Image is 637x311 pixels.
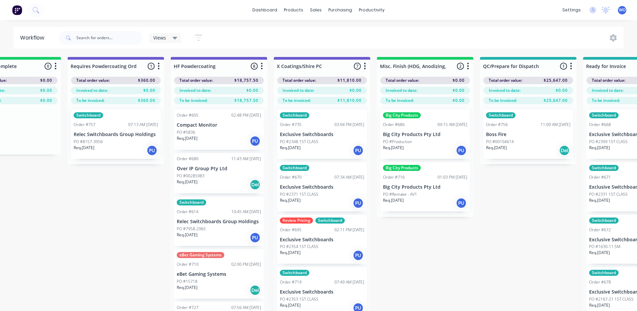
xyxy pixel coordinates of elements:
div: Big City Products [383,165,421,171]
div: Order #727 [177,305,198,311]
div: SwitchboardOrder #75707:13 AM [DATE]Relec Switchboards Group HoldingsPO #8157-3056Req.[DATE]PU [71,110,161,159]
div: productivity [355,5,388,15]
p: Req. [DATE] [280,145,301,151]
div: Switchboard [589,270,619,276]
span: Views [153,34,166,41]
div: Order #605 [177,112,198,118]
p: PO #2353 1ST CLASS [280,296,318,302]
p: Req. [DATE] [486,145,507,151]
input: Search for orders... [76,31,143,45]
span: $0.00 [453,98,465,104]
img: Factory [12,5,22,15]
div: settings [559,5,584,15]
p: Relec Switchboards Group Holdings [74,132,158,137]
div: 01:03 PM [DATE] [437,174,467,180]
p: Req. [DATE] [589,197,610,203]
p: Req. [DATE] [589,302,610,308]
div: Review Pricing [280,217,313,224]
div: PU [353,250,364,261]
div: PU [250,232,260,243]
p: Req. [DATE] [177,285,197,291]
div: Order #60502:48 PM [DATE]Compact MonitorPO #5836Req.[DATE]PU [174,110,264,150]
span: $25,647.00 [544,98,568,104]
div: PU [353,145,364,156]
div: Switchboard [589,217,619,224]
span: To be invoiced: [592,98,620,104]
span: Total order value: [283,77,316,83]
p: PO #Production [383,139,412,145]
span: Invoiced to date: [592,87,624,94]
p: PO #2354 1ST CLASS [280,244,318,250]
div: 09:15 AM [DATE] [437,122,467,128]
div: 07:13 AM [DATE] [128,122,158,128]
div: sales [307,5,325,15]
p: PO #8157-3056 [74,139,103,145]
div: 11:43 AM [DATE] [231,156,261,162]
p: PO #1630-11 SM [589,244,620,250]
div: 03:04 PM [DATE] [334,122,364,128]
div: Big City Products [383,112,421,118]
div: Switchboard [74,112,103,118]
div: Order #710 [177,261,198,267]
span: Total order value: [179,77,213,83]
p: PO #Remake - AV1 [383,191,417,197]
p: Req. [DATE] [74,145,94,151]
div: Big City ProductsOrder #68609:15 AM [DATE]Big City Products Pty LtdPO #ProductionReq.[DATE]PU [380,110,470,159]
span: $11,810.00 [337,98,362,104]
div: Review PricingSwitchboardOrder #69502:11 PM [DATE]Exclusive SwitchboardsPO #2354 1ST CLASSReq.[DA... [277,215,367,264]
div: Order #672 [589,227,611,233]
div: Order #671 [589,174,611,180]
div: Order #668 [589,122,611,128]
div: 02:00 PM [DATE] [231,261,261,267]
div: PU [456,198,467,208]
div: PU [147,145,157,156]
div: PU [353,198,364,208]
div: Order #686 [383,122,405,128]
p: PO #5836 [177,129,195,135]
div: Order #614 [177,209,198,215]
span: Invoiced to date: [76,87,108,94]
div: Big City ProductsOrder #71601:03 PM [DATE]Big City Products Pty LtdPO #Remake - AV1Req.[DATE]PU [380,162,470,211]
div: Order #719 [280,279,302,285]
p: Req. [DATE] [177,179,197,185]
div: purchasing [325,5,355,15]
p: PO #2167-21 1ST CLASS [589,296,634,302]
p: Big City Products Pty Ltd [383,184,467,190]
div: Order #680 [177,156,198,162]
p: Req. [DATE] [280,197,301,203]
span: $360.00 [138,98,155,104]
div: Switchboard [280,165,309,171]
div: SwitchboardOrder #75611:09 AM [DATE]Boss FirePO #00104614Req.[DATE]Del [483,110,573,159]
p: Exclusive Switchboards [280,132,364,137]
span: To be invoiced: [76,98,104,104]
span: $0.00 [246,87,258,94]
div: 10:45 AM [DATE] [231,209,261,215]
p: Relec Switchboards Group Holdings [177,219,261,225]
div: Order #757 [74,122,95,128]
p: Exclusive Switchboards [280,289,364,295]
p: PO #15718 [177,278,197,285]
div: 07:34 AM [DATE] [334,174,364,180]
div: Order #678 [589,279,611,285]
span: Invoiced to date: [283,87,314,94]
p: PO #00104614 [486,139,514,145]
p: Over IP Group Pty Ltd [177,166,261,172]
div: Switchboard [315,217,345,224]
div: Order #68011:43 AM [DATE]Over IP Group Pty LtdPO #00285983Req.[DATE]Del [174,153,264,193]
p: Req. [DATE] [589,145,610,151]
p: Req. [DATE] [383,145,404,151]
div: PU [250,136,260,146]
p: Req. [DATE] [177,232,197,238]
div: Order #670 [280,174,302,180]
span: Total order value: [386,77,419,83]
div: PU [456,145,467,156]
span: $360.00 [138,77,155,83]
div: Switchboard [589,112,619,118]
span: $25,647.00 [544,77,568,83]
p: PO #2348 1ST CLASS [280,139,318,145]
div: 02:48 PM [DATE] [231,112,261,118]
p: Boss Fire [486,132,570,137]
span: $0.00 [453,77,465,83]
div: SwitchboardOrder #73503:04 PM [DATE]Exclusive SwitchboardsPO #2348 1ST CLASSReq.[DATE]PU [277,110,367,159]
div: Order #716 [383,174,405,180]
